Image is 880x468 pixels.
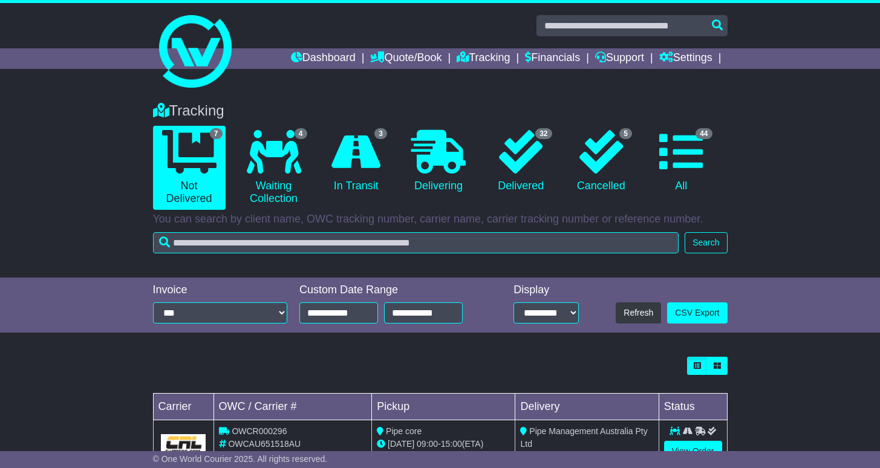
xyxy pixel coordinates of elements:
[153,394,213,420] td: Carrier
[322,126,391,197] a: 3 In Transit
[457,48,510,69] a: Tracking
[667,302,727,323] a: CSV Export
[513,284,579,297] div: Display
[535,128,552,139] span: 32
[441,439,462,449] span: 15:00
[210,128,223,139] span: 7
[153,454,328,464] span: © One World Courier 2025. All rights reserved.
[647,126,715,197] a: 44 All
[616,302,661,323] button: Refresh
[377,438,510,450] div: - (ETA)
[685,232,727,253] button: Search
[525,48,580,69] a: Financials
[567,126,636,197] a: 5 Cancelled
[372,394,515,420] td: Pickup
[228,439,301,449] span: OWCAU651518AU
[299,284,483,297] div: Custom Date Range
[153,284,288,297] div: Invoice
[696,128,712,139] span: 44
[659,48,712,69] a: Settings
[402,126,475,197] a: Delivering
[153,213,728,226] p: You can search by client name, OWC tracking number, carrier name, carrier tracking number or refe...
[291,48,356,69] a: Dashboard
[213,394,372,420] td: OWC / Carrier #
[487,126,555,197] a: 32 Delivered
[659,394,727,420] td: Status
[664,441,722,462] a: View Order
[147,102,734,120] div: Tracking
[417,439,438,449] span: 09:00
[161,434,206,455] img: GetCarrierServiceLogo
[238,126,310,210] a: 4 Waiting Collection
[153,126,226,210] a: 7 Not Delivered
[619,128,632,139] span: 5
[515,394,659,420] td: Delivery
[386,426,422,436] span: Pipe core
[595,48,644,69] a: Support
[374,128,387,139] span: 3
[232,426,287,436] span: OWCR000296
[520,426,647,449] span: Pipe Management Australia Pty Ltd
[295,128,307,139] span: 4
[388,439,414,449] span: [DATE]
[370,48,442,69] a: Quote/Book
